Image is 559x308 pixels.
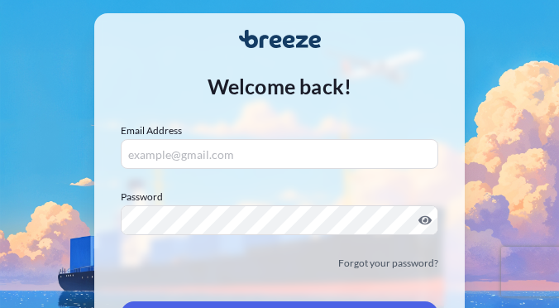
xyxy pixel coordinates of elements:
label: Password [121,189,438,205]
button: Show password [418,214,432,227]
a: Forgot your password? [338,255,438,272]
input: example@gmail.com [121,139,438,169]
label: Email Address [121,123,182,139]
p: Welcome back! [208,73,352,99]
